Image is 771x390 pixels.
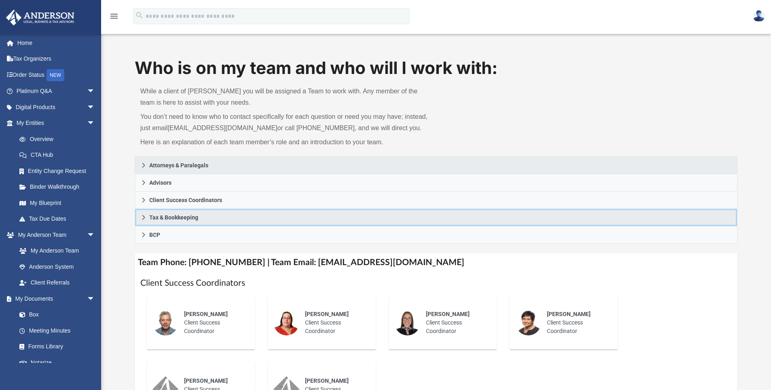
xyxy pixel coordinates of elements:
p: While a client of [PERSON_NAME] you will be assigned a Team to work with. Any member of the team ... [140,86,430,108]
a: CTA Hub [11,147,107,163]
a: Meeting Minutes [11,323,103,339]
span: [PERSON_NAME] [184,377,228,384]
a: Anderson System [11,259,103,275]
span: arrow_drop_down [87,115,103,132]
a: Client Success Coordinators [135,192,737,209]
span: [PERSON_NAME] [305,311,349,317]
span: Advisors [149,180,172,186]
a: Client Referrals [11,275,103,291]
img: User Pic [753,10,765,22]
img: thumbnail [394,310,420,335]
a: Tax & Bookkeeping [135,209,737,226]
a: [EMAIL_ADDRESS][DOMAIN_NAME] [167,124,277,131]
span: arrow_drop_down [87,227,103,243]
i: menu [109,11,119,21]
a: BCP [135,226,737,244]
a: My Blueprint [11,195,103,211]
a: My Anderson Teamarrow_drop_down [6,227,103,243]
a: My Entitiesarrow_drop_down [6,115,107,131]
span: Tax & Bookkeeping [149,215,198,220]
span: [PERSON_NAME] [184,311,228,317]
a: Platinum Q&Aarrow_drop_down [6,83,107,99]
img: thumbnail [153,310,178,335]
span: arrow_drop_down [87,291,103,307]
div: Client Success Coordinator [299,304,370,341]
a: Overview [11,131,107,147]
a: Forms Library [11,339,99,355]
a: Binder Walkthrough [11,179,107,195]
a: My Documentsarrow_drop_down [6,291,103,307]
a: Tax Due Dates [11,211,107,227]
span: Client Success Coordinators [149,197,222,203]
a: Entity Change Request [11,163,107,179]
span: [PERSON_NAME] [305,377,349,384]
a: Tax Organizers [6,51,107,67]
span: BCP [149,232,160,238]
img: thumbnail [515,310,541,335]
h4: Team Phone: [PHONE_NUMBER] | Team Email: [EMAIL_ADDRESS][DOMAIN_NAME] [135,253,737,272]
a: My Anderson Team [11,243,99,259]
h1: Client Success Coordinators [140,277,732,289]
span: [PERSON_NAME] [547,311,591,317]
span: Attorneys & Paralegals [149,162,208,168]
p: Here is an explanation of each team member’s role and an introduction to your team. [140,137,430,148]
div: NEW [47,69,64,81]
span: arrow_drop_down [87,83,103,100]
div: Client Success Coordinator [178,304,249,341]
div: Client Success Coordinator [541,304,612,341]
a: Digital Productsarrow_drop_down [6,99,107,115]
a: Attorneys & Paralegals [135,156,737,174]
a: menu [109,15,119,21]
a: Box [11,307,99,323]
a: Order StatusNEW [6,67,107,83]
span: [PERSON_NAME] [426,311,470,317]
i: search [135,11,144,20]
div: Client Success Coordinator [420,304,491,341]
h1: Who is on my team and who will I work with: [135,56,737,80]
p: You don’t need to know who to contact specifically for each question or need you may have; instea... [140,111,430,134]
img: thumbnail [273,310,299,335]
a: Notarize [11,354,103,371]
a: Home [6,35,107,51]
img: Anderson Advisors Platinum Portal [4,10,77,25]
span: arrow_drop_down [87,99,103,116]
a: Advisors [135,174,737,192]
